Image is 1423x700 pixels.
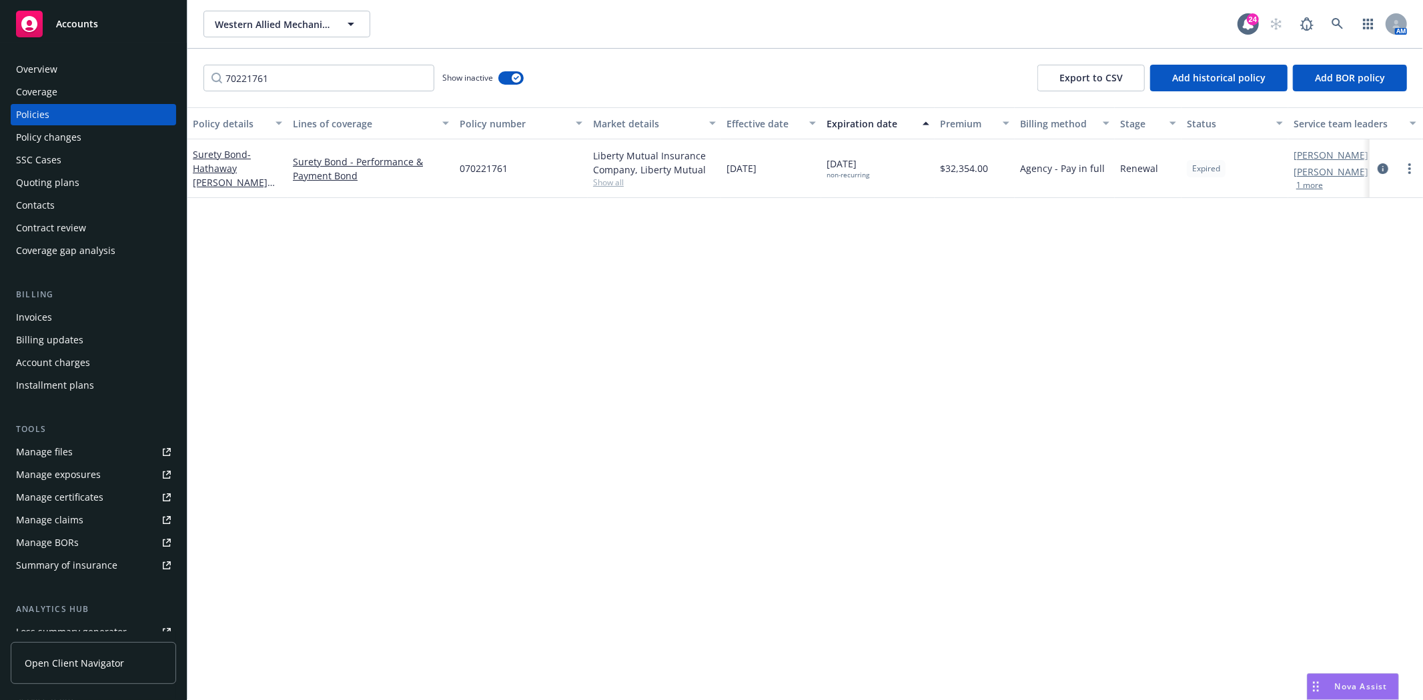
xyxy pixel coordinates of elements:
button: Expiration date [821,107,935,139]
span: Add historical policy [1172,71,1266,84]
div: SSC Cases [16,149,61,171]
div: Drag to move [1308,674,1324,699]
span: Accounts [56,19,98,29]
button: Service team leaders [1288,107,1422,139]
button: Export to CSV [1037,65,1145,91]
a: Account charges [11,352,176,373]
div: Contacts [16,195,55,216]
span: Add BOR policy [1315,71,1385,84]
a: [PERSON_NAME] [1294,165,1368,179]
span: [DATE] [727,161,757,175]
button: Status [1181,107,1288,139]
a: Switch app [1355,11,1382,37]
a: Start snowing [1263,11,1290,37]
span: Expired [1192,163,1220,175]
button: Premium [935,107,1015,139]
button: Effective date [721,107,821,139]
div: Manage BORs [16,532,79,553]
div: Market details [593,117,701,131]
button: Market details [588,107,721,139]
div: Billing [11,288,176,301]
button: Policy number [454,107,588,139]
div: Policy number [460,117,568,131]
button: Nova Assist [1307,673,1399,700]
span: [DATE] [827,157,869,179]
a: Report a Bug [1294,11,1320,37]
a: Installment plans [11,375,176,396]
div: Billing method [1020,117,1095,131]
div: Expiration date [827,117,915,131]
a: Manage claims [11,509,176,531]
a: Contract review [11,217,176,239]
a: Manage exposures [11,464,176,485]
div: Coverage gap analysis [16,240,115,261]
span: Nova Assist [1335,681,1388,692]
span: Renewal [1120,161,1158,175]
a: more [1402,161,1418,177]
button: 1 more [1296,181,1323,189]
span: Western Allied Mechanical, Inc. [215,17,330,31]
a: Summary of insurance [11,555,176,576]
input: Filter by keyword... [203,65,434,91]
button: Stage [1115,107,1181,139]
a: Invoices [11,307,176,328]
a: Search [1324,11,1351,37]
div: Effective date [727,117,801,131]
div: Manage claims [16,509,83,531]
button: Western Allied Mechanical, Inc. [203,11,370,37]
a: Policies [11,104,176,125]
a: [PERSON_NAME] [1294,148,1368,162]
span: Open Client Navigator [25,656,124,670]
div: Manage files [16,441,73,463]
div: 24 [1247,13,1259,25]
span: Agency - Pay in full [1020,161,1105,175]
div: Loss summary generator [16,621,127,643]
div: Account charges [16,352,90,373]
button: Add BOR policy [1293,65,1407,91]
a: Quoting plans [11,172,176,193]
a: Coverage [11,81,176,103]
div: Manage certificates [16,487,103,508]
a: circleInformation [1375,161,1391,177]
div: Lines of coverage [293,117,434,131]
div: Invoices [16,307,52,328]
div: non-recurring [827,171,869,179]
button: Add historical policy [1150,65,1288,91]
div: Stage [1120,117,1161,131]
div: Liberty Mutual Insurance Company, Liberty Mutual [593,149,716,177]
button: Billing method [1015,107,1115,139]
div: Policy details [193,117,268,131]
div: Service team leaders [1294,117,1402,131]
div: Policies [16,104,49,125]
div: Policy changes [16,127,81,148]
a: Policy changes [11,127,176,148]
div: Summary of insurance [16,555,117,576]
div: Coverage [16,81,57,103]
a: Manage files [11,441,176,463]
span: Export to CSV [1059,71,1123,84]
a: Contacts [11,195,176,216]
a: Manage BORs [11,532,176,553]
a: Billing updates [11,329,176,351]
div: Installment plans [16,375,94,396]
span: Show inactive [442,72,493,83]
button: Policy details [187,107,288,139]
div: Manage exposures [16,464,101,485]
a: Surety Bond [193,148,280,245]
a: SSC Cases [11,149,176,171]
div: Tools [11,423,176,436]
span: 070221761 [460,161,508,175]
span: $32,354.00 [940,161,988,175]
div: Billing updates [16,329,83,351]
a: Surety Bond - Performance & Payment Bond [293,155,449,183]
a: Overview [11,59,176,80]
a: Accounts [11,5,176,43]
div: Quoting plans [16,172,79,193]
span: Show all [593,177,716,188]
div: Analytics hub [11,603,176,616]
a: Coverage gap analysis [11,240,176,261]
a: Loss summary generator [11,621,176,643]
div: Contract review [16,217,86,239]
div: Overview [16,59,57,80]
